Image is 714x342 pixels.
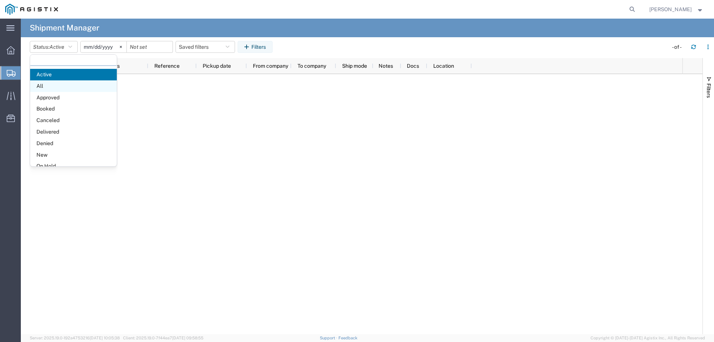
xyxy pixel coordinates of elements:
[30,115,117,126] span: Canceled
[90,336,120,340] span: [DATE] 10:05:38
[649,5,692,13] span: Krista Meyers
[30,126,117,138] span: Delivered
[30,19,99,37] h4: Shipment Manager
[176,41,235,53] button: Saved filters
[30,149,117,161] span: New
[172,336,203,340] span: [DATE] 09:58:55
[30,103,117,115] span: Booked
[238,41,273,53] button: Filters
[30,160,117,172] span: On Hold
[49,44,64,50] span: Active
[5,4,58,15] img: logo
[30,92,117,103] span: Approved
[203,63,231,69] span: Pickup date
[672,43,685,51] div: - of -
[591,335,705,341] span: Copyright © [DATE]-[DATE] Agistix Inc., All Rights Reserved
[649,5,704,14] button: [PERSON_NAME]
[338,336,357,340] a: Feedback
[433,63,454,69] span: Location
[81,41,126,52] input: Not set
[342,63,367,69] span: Ship mode
[30,336,120,340] span: Server: 2025.19.0-192a4753216
[30,41,78,53] button: Status:Active
[127,41,173,52] input: Not set
[297,63,326,69] span: To company
[253,63,288,69] span: From company
[407,63,419,69] span: Docs
[706,83,712,98] span: Filters
[379,63,393,69] span: Notes
[154,63,180,69] span: Reference
[30,80,117,92] span: All
[30,138,117,149] span: Denied
[30,69,117,80] span: Active
[123,336,203,340] span: Client: 2025.19.0-7f44ea7
[320,336,338,340] a: Support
